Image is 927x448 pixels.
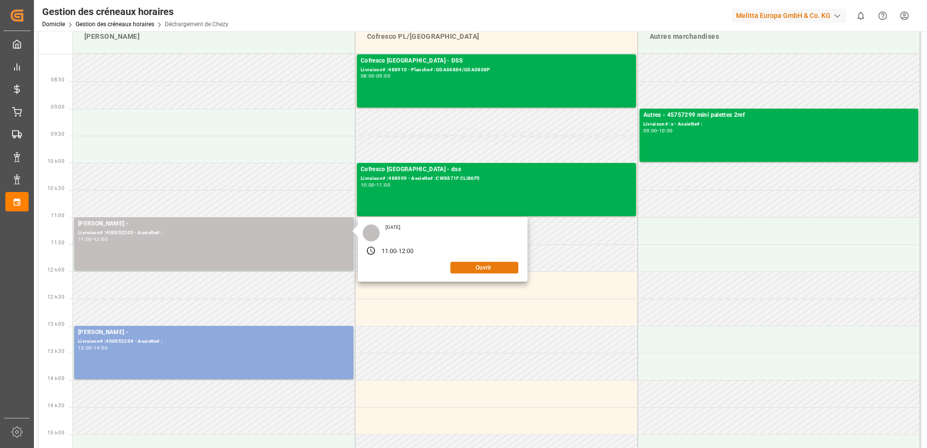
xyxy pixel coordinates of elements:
[376,183,390,187] div: 11:00
[48,349,64,354] span: 13 h 30
[375,74,376,78] div: -
[42,21,65,28] a: Domicile
[361,165,632,175] div: Cofresco [GEOGRAPHIC_DATA] - dss
[48,376,64,381] span: 14 h 00
[361,175,632,183] div: Livraison# :488909 - Assiette# :CW8871F CLI86F5
[48,430,64,435] span: 15 h 00
[361,56,632,66] div: Cofresco [GEOGRAPHIC_DATA] - DSS
[643,128,657,133] div: 09:00
[78,219,350,229] div: [PERSON_NAME] -
[51,77,64,82] span: 08:30
[51,104,64,110] span: 09:00
[94,237,108,241] div: 12:00
[48,186,64,191] span: 10 h 30
[872,5,894,27] button: Centre d’aide
[363,28,630,46] div: Cofresco PL/[GEOGRAPHIC_DATA]
[48,403,64,408] span: 14 h 30
[78,328,350,337] div: [PERSON_NAME] -
[646,28,912,46] div: Autres marchandises
[361,74,375,78] div: 08:00
[92,346,94,350] div: -
[78,337,350,346] div: Livraison# :400052204 - Assiette# :
[659,128,673,133] div: 10:00
[732,6,850,25] button: Melitta Europa GmbH & Co. KG
[450,262,518,273] button: Ouvrir
[375,183,376,187] div: -
[382,247,397,256] div: 11:00
[657,128,658,133] div: -
[42,4,228,19] div: Gestion des créneaux horaires
[361,66,632,74] div: Livraison# :488910 - Planche# :GDA66884/GDA0808P
[382,224,404,231] div: [DATE]
[397,247,398,256] div: -
[376,74,390,78] div: 09:00
[48,159,64,164] span: 10 h 00
[51,240,64,245] span: 11:30
[76,21,154,28] a: Gestion des créneaux horaires
[78,237,92,241] div: 11:00
[850,5,872,27] button: Afficher 0 nouvelles notifications
[48,321,64,327] span: 13 h 00
[78,346,92,350] div: 13:00
[736,11,831,21] font: Melitta Europa GmbH & Co. KG
[78,229,350,237] div: Livraison# :400052203 - Assiette# :
[48,267,64,272] span: 12 h 00
[94,346,108,350] div: 14:00
[361,183,375,187] div: 10:00
[48,294,64,300] span: 12 h 30
[643,120,915,128] div: Livraison# :x - Assiette# :
[80,28,347,46] div: [PERSON_NAME]
[92,237,94,241] div: -
[643,111,915,120] div: Autres - 45757299 mini palettes 2ref
[399,247,414,256] div: 12:00
[51,213,64,218] span: 11:00
[51,131,64,137] span: 09:30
